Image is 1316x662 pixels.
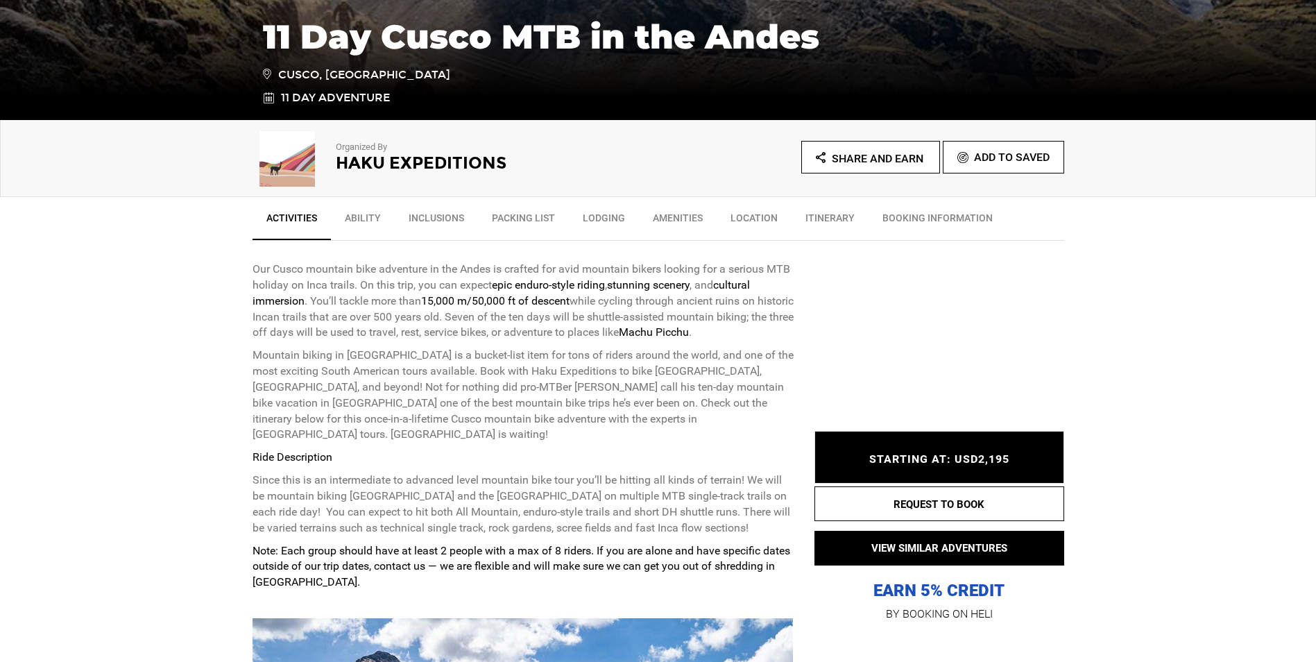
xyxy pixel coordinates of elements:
[814,531,1064,566] button: VIEW SIMILAR ADVENTURES
[281,90,390,106] span: 11 Day Adventure
[253,262,794,341] p: Our Cusco mountain bike adventure in the Andes is crafted for avid mountain bikers looking for a ...
[832,152,923,165] span: Share and Earn
[869,204,1007,239] a: BOOKING INFORMATION
[263,66,450,83] span: Cusco, [GEOGRAPHIC_DATA]
[869,452,1009,466] span: STARTING AT: USD2,195
[974,151,1050,164] span: Add To Saved
[253,544,790,589] strong: Note: Each group should have at least 2 people with a max of 8 riders. If you are alone and have ...
[331,204,395,239] a: Ability
[639,204,717,239] a: Amenities
[814,486,1064,521] button: REQUEST TO BOOK
[492,278,605,291] strong: epic enduro-style riding
[336,141,620,154] p: Organized By
[478,204,569,239] a: Packing List
[607,278,690,291] strong: stunning scenery
[814,604,1064,624] p: BY BOOKING ON HELI
[569,204,639,239] a: Lodging
[263,18,1054,56] h1: 11 Day Cusco MTB in the Andes
[253,473,794,536] p: Since this is an intermediate to advanced level mountain bike tour you’ll be hitting all kinds of...
[336,154,620,172] h2: Haku Expeditions
[395,204,478,239] a: Inclusions
[253,348,794,443] p: Mountain biking in [GEOGRAPHIC_DATA] is a bucket-list item for tons of riders around the world, a...
[619,325,689,339] strong: Machu Picchu
[814,441,1064,602] p: EARN 5% CREDIT
[253,278,750,307] strong: cultural immersion
[253,450,332,464] strong: Ride Description
[421,294,570,307] strong: 15,000 m/50,000 ft of descent
[792,204,869,239] a: Itinerary
[253,204,331,240] a: Activities
[717,204,792,239] a: Location
[253,131,322,187] img: img_9a4f1d569ae8505f75032de3af3e1390.png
